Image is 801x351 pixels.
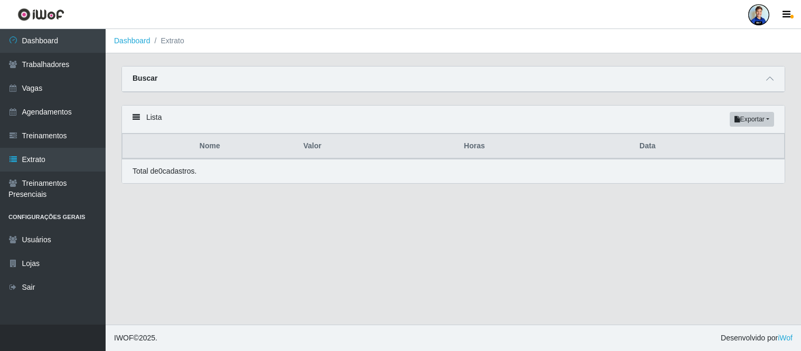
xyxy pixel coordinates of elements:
th: Valor [297,134,458,159]
th: Data [633,134,784,159]
span: IWOF [114,334,134,342]
img: CoreUI Logo [17,8,64,21]
span: Desenvolvido por [721,333,793,344]
a: iWof [778,334,793,342]
strong: Buscar [133,74,157,82]
button: Exportar [730,112,774,127]
span: © 2025 . [114,333,157,344]
nav: breadcrumb [106,29,801,53]
p: Total de 0 cadastros. [133,166,196,177]
th: Nome [122,134,297,159]
a: Dashboard [114,36,150,45]
li: Extrato [150,35,184,46]
div: Lista [122,106,785,134]
th: Horas [458,134,633,159]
